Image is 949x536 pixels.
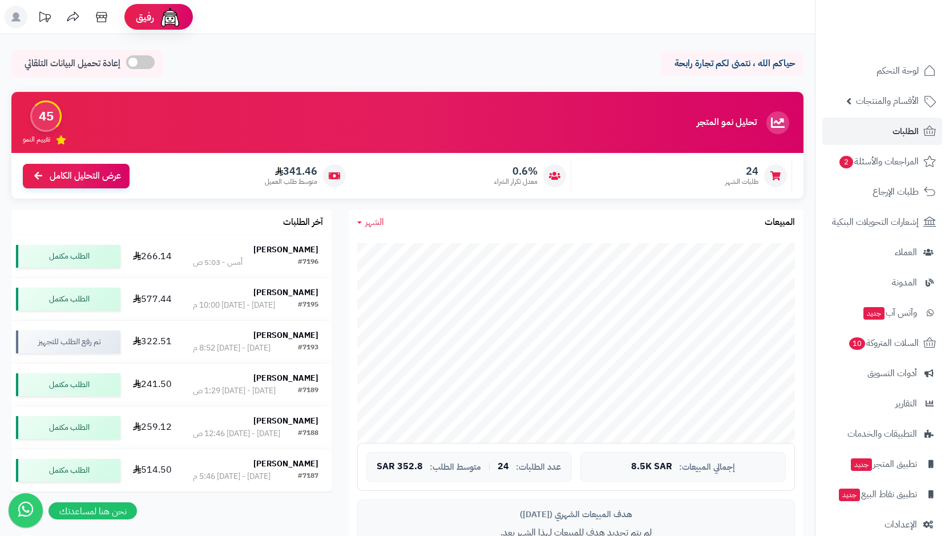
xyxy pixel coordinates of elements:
a: تطبيق نقاط البيعجديد [822,481,942,508]
span: الإعدادات [885,517,917,533]
img: ai-face.png [159,6,181,29]
strong: [PERSON_NAME] [253,415,318,427]
a: طلبات الإرجاع [822,178,942,205]
a: عرض التحليل الكامل [23,164,130,188]
span: رفيق [136,10,154,24]
span: عرض التحليل الكامل [50,170,121,183]
div: الطلب مكتمل [16,288,120,311]
div: #7189 [298,385,318,397]
a: تطبيق المتجرجديد [822,450,942,478]
a: المدونة [822,269,942,296]
strong: [PERSON_NAME] [253,287,318,299]
div: #7187 [298,471,318,482]
span: متوسط الطلب: [430,462,481,472]
span: المدونة [892,275,917,291]
div: #7188 [298,428,318,440]
td: 322.51 [125,321,179,363]
strong: [PERSON_NAME] [253,244,318,256]
a: تحديثات المنصة [30,6,59,31]
a: التقارير [822,390,942,417]
div: [DATE] - [DATE] 12:46 ص [193,428,280,440]
span: العملاء [895,244,917,260]
div: #7195 [298,300,318,311]
a: المراجعات والأسئلة2 [822,148,942,175]
a: إشعارات التحويلات البنكية [822,208,942,236]
span: طلبات الشهر [725,177,758,187]
span: | [488,462,491,471]
span: معدل تكرار الشراء [494,177,538,187]
span: عدد الطلبات: [516,462,561,472]
span: 0.6% [494,165,538,178]
div: أمس - 5:03 ص [193,257,243,268]
strong: [PERSON_NAME] [253,458,318,470]
td: 266.14 [125,235,179,277]
h3: تحليل نمو المتجر [697,118,757,128]
div: [DATE] - [DATE] 10:00 م [193,300,275,311]
td: 577.44 [125,278,179,320]
span: وآتس آب [862,305,917,321]
p: حياكم الله ، نتمنى لكم تجارة رابحة [669,57,795,70]
span: طلبات الإرجاع [873,184,919,200]
div: #7196 [298,257,318,268]
span: الشهر [365,215,384,229]
span: 352.8 SAR [377,462,423,472]
img: logo-2.png [871,11,938,35]
span: جديد [839,489,860,501]
span: إشعارات التحويلات البنكية [832,214,919,230]
a: لوحة التحكم [822,57,942,84]
span: 24 [498,462,509,472]
span: جديد [863,307,885,320]
span: الأقسام والمنتجات [856,93,919,109]
span: تقييم النمو [23,135,50,144]
strong: [PERSON_NAME] [253,329,318,341]
span: السلات المتروكة [848,335,919,351]
span: المراجعات والأسئلة [838,154,919,170]
div: [DATE] - [DATE] 1:29 ص [193,385,276,397]
span: تطبيق المتجر [850,456,917,472]
span: 341.46 [265,165,317,178]
strong: [PERSON_NAME] [253,372,318,384]
span: جديد [851,458,872,471]
span: الطلبات [893,123,919,139]
span: تطبيق نقاط البيع [838,486,917,502]
a: العملاء [822,239,942,266]
h3: المبيعات [765,217,795,228]
a: الطلبات [822,118,942,145]
span: 10 [849,337,866,350]
a: أدوات التسويق [822,360,942,387]
span: أدوات التسويق [867,365,917,381]
span: لوحة التحكم [877,63,919,79]
span: 24 [725,165,758,178]
div: تم رفع الطلب للتجهيز [16,331,120,353]
span: التقارير [895,396,917,412]
a: وآتس آبجديد [822,299,942,327]
div: #7193 [298,342,318,354]
span: متوسط طلب العميل [265,177,317,187]
div: [DATE] - [DATE] 5:46 م [193,471,270,482]
div: الطلب مكتمل [16,245,120,268]
div: الطلب مكتمل [16,459,120,482]
h3: آخر الطلبات [283,217,323,228]
div: الطلب مكتمل [16,416,120,439]
span: 2 [839,155,854,169]
span: 8.5K SAR [631,462,672,472]
span: التطبيقات والخدمات [847,426,917,442]
td: 241.50 [125,364,179,406]
a: التطبيقات والخدمات [822,420,942,448]
span: إجمالي المبيعات: [679,462,735,472]
div: [DATE] - [DATE] 8:52 م [193,342,270,354]
td: 259.12 [125,406,179,449]
td: 514.50 [125,449,179,491]
div: الطلب مكتمل [16,373,120,396]
div: هدف المبيعات الشهري ([DATE]) [366,509,786,521]
a: الشهر [357,216,384,229]
a: السلات المتروكة10 [822,329,942,357]
span: إعادة تحميل البيانات التلقائي [25,57,120,70]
